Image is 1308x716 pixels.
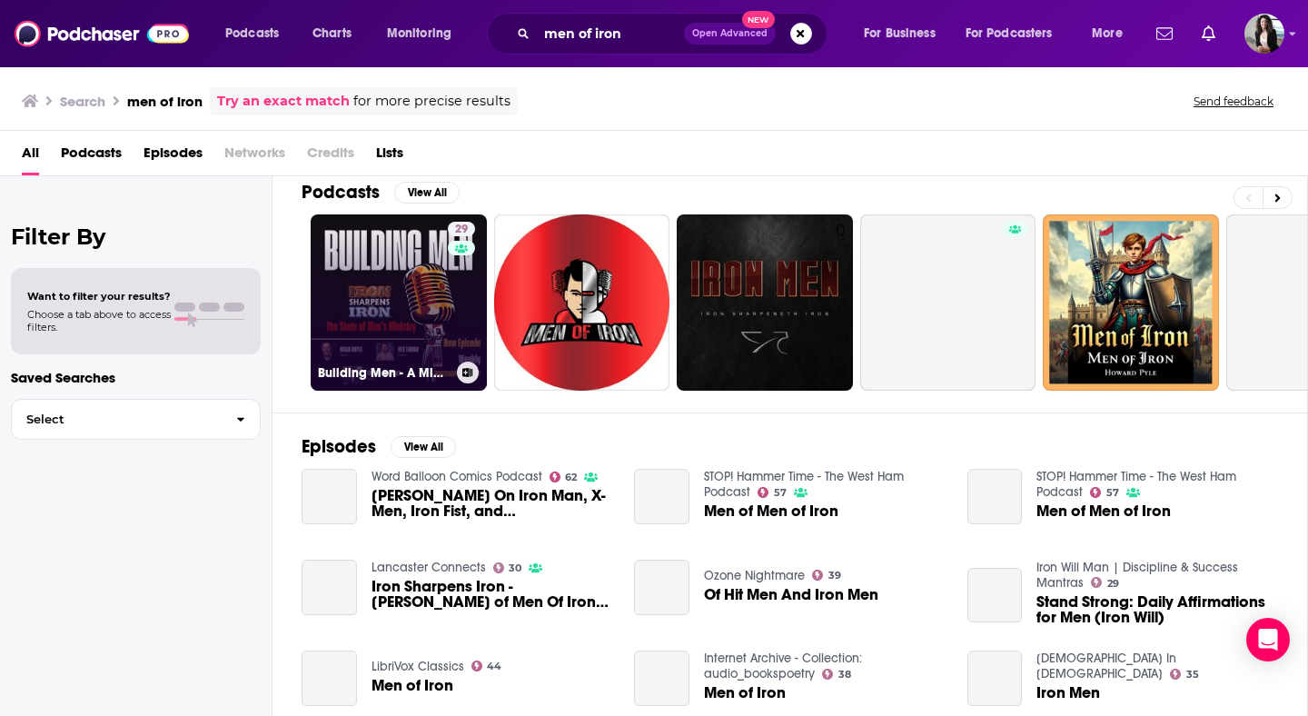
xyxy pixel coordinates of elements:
[224,138,285,175] span: Networks
[758,487,787,498] a: 57
[954,19,1079,48] button: open menu
[22,138,39,175] a: All
[372,488,613,519] span: [PERSON_NAME] On Iron Man, X-Men, Iron Fist, and [PERSON_NAME]
[372,659,464,674] a: LibriVox Classics
[61,138,122,175] a: Podcasts
[1036,560,1238,591] a: Iron Will Man | Discipline & Success Mantras
[144,138,203,175] a: Episodes
[1244,14,1284,54] span: Logged in as ElizabethCole
[471,661,502,671] a: 44
[774,489,787,497] span: 57
[1091,577,1119,588] a: 29
[11,369,261,386] p: Saved Searches
[302,651,357,706] a: Men of Iron
[537,19,684,48] input: Search podcasts, credits, & more...
[27,308,171,333] span: Choose a tab above to access filters.
[301,19,362,48] a: Charts
[127,93,203,110] h3: men of iron
[509,564,521,572] span: 30
[307,138,354,175] span: Credits
[1036,594,1278,625] span: Stand Strong: Daily Affirmations for Men (Iron Will)
[27,290,171,303] span: Want to filter your results?
[504,13,845,55] div: Search podcasts, credits, & more...
[742,11,775,28] span: New
[634,560,689,615] a: Of Hit Men And Iron Men
[12,413,222,425] span: Select
[302,181,460,204] a: PodcastsView All
[966,21,1053,46] span: For Podcasters
[704,503,838,519] span: Men of Men of Iron
[493,562,522,573] a: 30
[213,19,302,48] button: open menu
[550,472,578,482] a: 62
[704,587,878,602] a: Of Hit Men And Iron Men
[372,469,542,484] a: Word Balloon Comics Podcast
[487,662,501,671] span: 44
[11,224,261,250] h2: Filter By
[864,21,936,46] span: For Business
[376,138,403,175] a: Lists
[372,579,613,610] span: Iron Sharpens Iron - [PERSON_NAME] of Men Of Iron: Episode 25
[302,435,456,458] a: EpisodesView All
[838,671,851,679] span: 38
[1194,18,1223,49] a: Show notifications dropdown
[448,222,475,236] a: 29
[372,560,486,575] a: Lancaster Connects
[372,579,613,610] a: Iron Sharpens Iron - Justin Watkins of Men Of Iron: Episode 25
[217,91,350,112] a: Try an exact match
[1036,503,1171,519] a: Men of Men of Iron
[828,572,841,580] span: 39
[1244,14,1284,54] button: Show profile menu
[372,678,453,693] a: Men of Iron
[302,469,357,524] a: Matt Fraction On Iron Man, X-Men, Iron Fist, and Thor
[1188,94,1279,109] button: Send feedback
[967,568,1023,623] a: Stand Strong: Daily Affirmations for Men (Iron Will)
[704,568,805,583] a: Ozone Nightmare
[60,93,105,110] h3: Search
[704,651,862,681] a: Internet Archive - Collection: audio_bookspoetry
[302,435,376,458] h2: Episodes
[565,473,577,482] span: 62
[312,21,352,46] span: Charts
[11,399,261,440] button: Select
[1107,580,1119,588] span: 29
[1079,19,1145,48] button: open menu
[677,214,853,391] a: 0
[704,685,786,701] span: Men of Iron
[692,29,768,38] span: Open Advanced
[704,469,904,500] a: STOP! Hammer Time - The West Ham Podcast
[1170,669,1199,680] a: 35
[455,221,468,239] span: 29
[851,19,958,48] button: open menu
[1092,21,1123,46] span: More
[1090,487,1119,498] a: 57
[1149,18,1180,49] a: Show notifications dropdown
[967,469,1023,524] a: Men of Men of Iron
[967,651,1023,706] a: Iron Men
[1106,489,1119,497] span: 57
[372,488,613,519] a: Matt Fraction On Iron Man, X-Men, Iron Fist, and Thor
[1186,671,1199,679] span: 35
[302,181,380,204] h2: Podcasts
[1036,685,1100,701] a: Iron Men
[302,560,357,615] a: Iron Sharpens Iron - Justin Watkins of Men Of Iron: Episode 25
[311,214,487,391] a: 29Building Men - A Ministry Podcast of Iron Sharpens Iron
[1244,14,1284,54] img: User Profile
[634,651,689,706] a: Men of Iron
[836,222,846,383] div: 0
[684,23,776,45] button: Open AdvancedNew
[374,19,475,48] button: open menu
[15,16,189,51] img: Podchaser - Follow, Share and Rate Podcasts
[1246,618,1290,661] div: Open Intercom Messenger
[812,570,841,581] a: 39
[1036,651,1176,681] a: United Church Of God In Christ
[318,365,450,381] h3: Building Men - A Ministry Podcast of Iron Sharpens Iron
